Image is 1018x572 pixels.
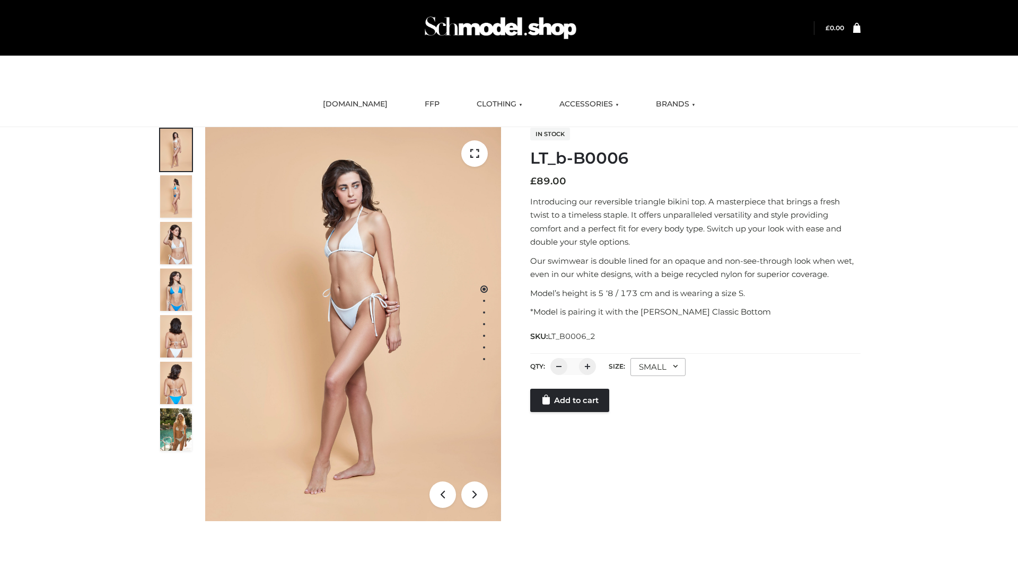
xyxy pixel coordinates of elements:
[826,24,844,32] a: £0.00
[826,24,844,32] bdi: 0.00
[417,93,447,116] a: FFP
[469,93,530,116] a: CLOTHING
[551,93,627,116] a: ACCESSORIES
[160,269,192,311] img: ArielClassicBikiniTop_CloudNine_AzureSky_OW114ECO_4-scaled.jpg
[826,24,830,32] span: £
[648,93,703,116] a: BRANDS
[530,128,570,140] span: In stock
[530,149,861,168] h1: LT_b-B0006
[160,175,192,218] img: ArielClassicBikiniTop_CloudNine_AzureSky_OW114ECO_2-scaled.jpg
[205,127,501,521] img: LT_b-B0006
[160,362,192,404] img: ArielClassicBikiniTop_CloudNine_AzureSky_OW114ECO_8-scaled.jpg
[530,254,861,281] p: Our swimwear is double lined for an opaque and non-see-through look when wet, even in our white d...
[315,93,396,116] a: [DOMAIN_NAME]
[160,408,192,451] img: Arieltop_CloudNine_AzureSky2.jpg
[548,332,595,341] span: LT_B0006_2
[630,358,686,376] div: SMALL
[530,195,861,249] p: Introducing our reversible triangle bikini top. A masterpiece that brings a fresh twist to a time...
[530,330,596,343] span: SKU:
[160,222,192,264] img: ArielClassicBikiniTop_CloudNine_AzureSky_OW114ECO_3-scaled.jpg
[530,305,861,319] p: *Model is pairing it with the [PERSON_NAME] Classic Bottom
[530,287,861,300] p: Model’s height is 5 ‘8 / 173 cm and is wearing a size S.
[530,175,566,187] bdi: 89.00
[160,129,192,171] img: ArielClassicBikiniTop_CloudNine_AzureSky_OW114ECO_1-scaled.jpg
[530,389,609,412] a: Add to cart
[609,362,625,370] label: Size:
[421,7,580,49] img: Schmodel Admin 964
[530,175,537,187] span: £
[160,315,192,358] img: ArielClassicBikiniTop_CloudNine_AzureSky_OW114ECO_7-scaled.jpg
[530,362,545,370] label: QTY:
